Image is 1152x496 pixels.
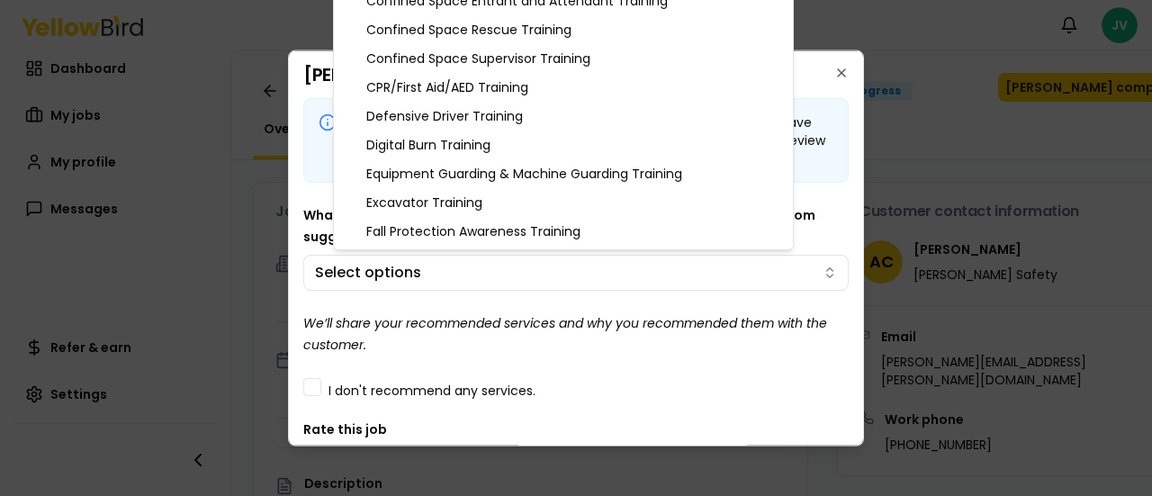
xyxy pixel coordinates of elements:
[337,73,789,102] div: CPR/First Aid/AED Training
[337,44,789,73] div: Confined Space Supervisor Training
[337,15,789,44] div: Confined Space Rescue Training
[337,159,789,188] div: Equipment Guarding & Machine Guarding Training
[337,188,789,217] div: Excavator Training
[337,217,789,246] div: Fall Protection Awareness Training
[337,131,789,159] div: Digital Burn Training
[337,102,789,131] div: Defensive Driver Training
